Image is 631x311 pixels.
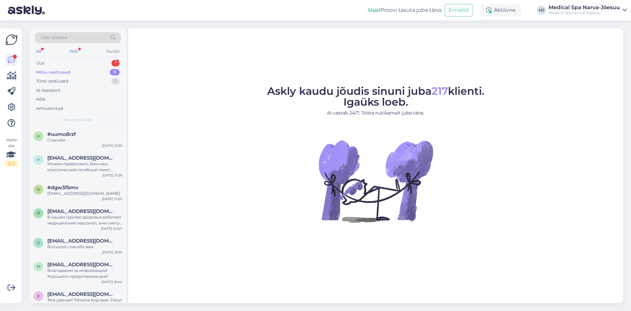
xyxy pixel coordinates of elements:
div: Можем предложить Вам наш классический лечебный пакет "Скажи Здоровью Да!" [URL][DOMAIN_NAME] На п... [47,161,122,173]
div: В нашем Центре здоровья работает медицинский персонал, они смогут посоветовать для вас процедуры ... [47,214,122,226]
div: Kõik [36,96,46,103]
div: Arhiveeritud [36,105,63,112]
div: Minu vestlused [36,69,70,76]
img: No Chat active [316,122,435,240]
div: Благодарим за информацию! Хорошего продолжения дня! [47,268,122,279]
div: Vaata siia [5,137,17,167]
div: AI Assistent [36,87,60,94]
div: Socials [105,47,121,56]
span: d [37,187,40,192]
a: Medical Spa Narva-JõesuuMedical Spa Narva-Jõesuu [549,5,627,15]
span: mopsik73.vl@gmail.com [47,262,116,268]
span: o [37,240,40,245]
span: elle.reinhold1954@gmail.com [47,291,116,297]
div: 1 [111,78,120,85]
span: #uumo8rzf [47,131,76,137]
div: Medical Spa Narva-Jõesuu [549,10,620,15]
div: [DATE] 15:26 [102,173,122,178]
div: 1 [111,60,120,66]
span: robertjude24@gmail.com [47,208,116,214]
div: Спасибо [47,137,122,143]
div: MJ [537,6,546,15]
div: Medical Spa Narva-Jõesuu [549,5,620,10]
span: m [37,264,40,269]
span: y [37,157,40,162]
div: [DATE] 20:07 [101,226,122,231]
div: All [35,47,42,56]
img: Askly Logo [5,34,18,46]
span: Otsi kliente [41,34,67,41]
div: Tiimi vestlused [36,78,68,85]
div: Tere päevast! Täname kirja eest. Palun täpsustage külaliste arv ja millise programmi alusel plaan... [47,297,122,309]
span: 217 [432,85,448,97]
span: ots2013@msil.ru [47,238,116,244]
div: [DATE] 18:55 [102,250,122,255]
div: 11 [110,69,120,76]
div: Web [68,47,80,56]
span: Askly kaudu jõudis sinuni juba klienti. Igaüks loeb. [267,85,484,108]
div: Aktiivne [481,4,521,16]
div: 2 / 3 [5,161,17,167]
span: Minu vestlused [63,117,93,123]
div: [DATE] 13:05 [102,196,122,201]
p: AI vastab 24/7. Tööta nutikamalt juba täna. [267,110,484,117]
div: Uus [36,60,44,66]
div: Большое спасибо вам [47,244,122,250]
span: r [37,211,40,216]
div: [DATE] 15:55 [102,143,122,148]
button: Emailid [445,4,473,16]
div: Proovi tasuta juba täna: [368,6,442,14]
span: #dgw3fbmv [47,185,79,191]
span: u [37,134,40,139]
b: Uus! [368,7,381,13]
div: [EMAIL_ADDRESS][DOMAIN_NAME] [47,191,122,196]
span: yana_gribovich@mail.ru [47,155,116,161]
div: [DATE] 16:44 [102,279,122,284]
span: e [37,294,40,298]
